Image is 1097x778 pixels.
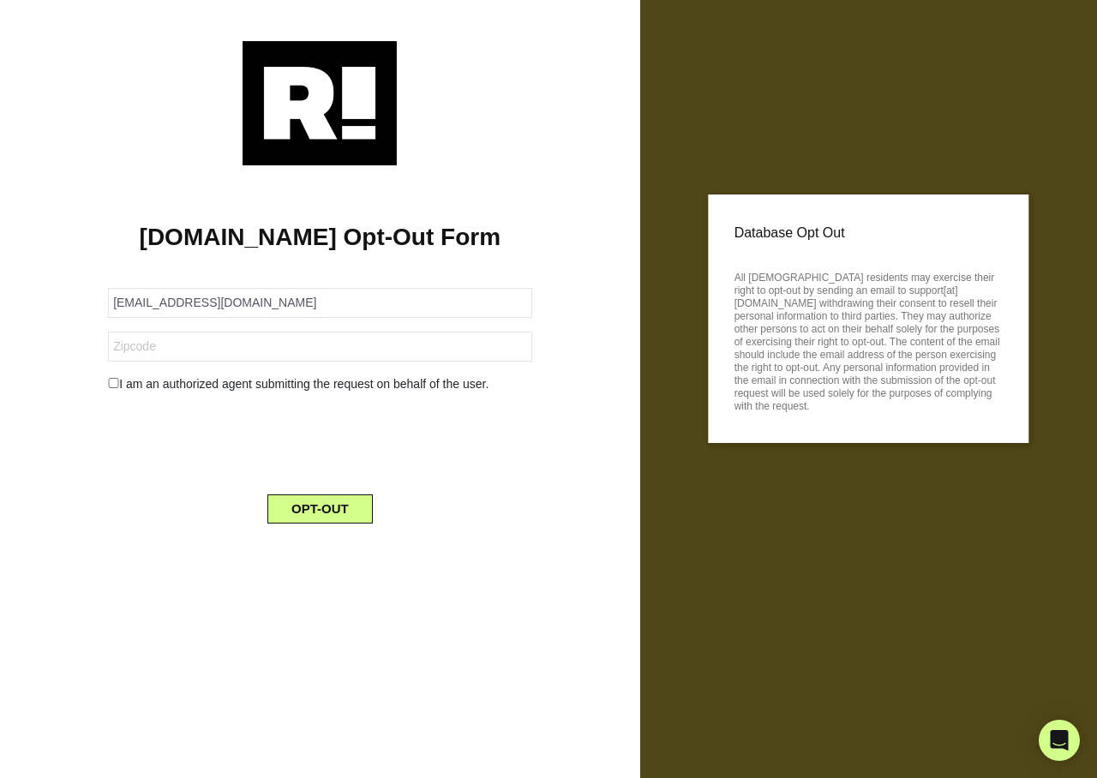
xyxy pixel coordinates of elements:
[108,288,531,318] input: Email Address
[26,223,614,252] h1: [DOMAIN_NAME] Opt-Out Form
[1039,720,1080,761] div: Open Intercom Messenger
[243,41,397,165] img: Retention.com
[108,332,531,362] input: Zipcode
[95,375,544,393] div: I am an authorized agent submitting the request on behalf of the user.
[189,407,450,474] iframe: reCAPTCHA
[734,220,1003,246] p: Database Opt Out
[267,494,373,524] button: OPT-OUT
[734,266,1003,413] p: All [DEMOGRAPHIC_DATA] residents may exercise their right to opt-out by sending an email to suppo...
